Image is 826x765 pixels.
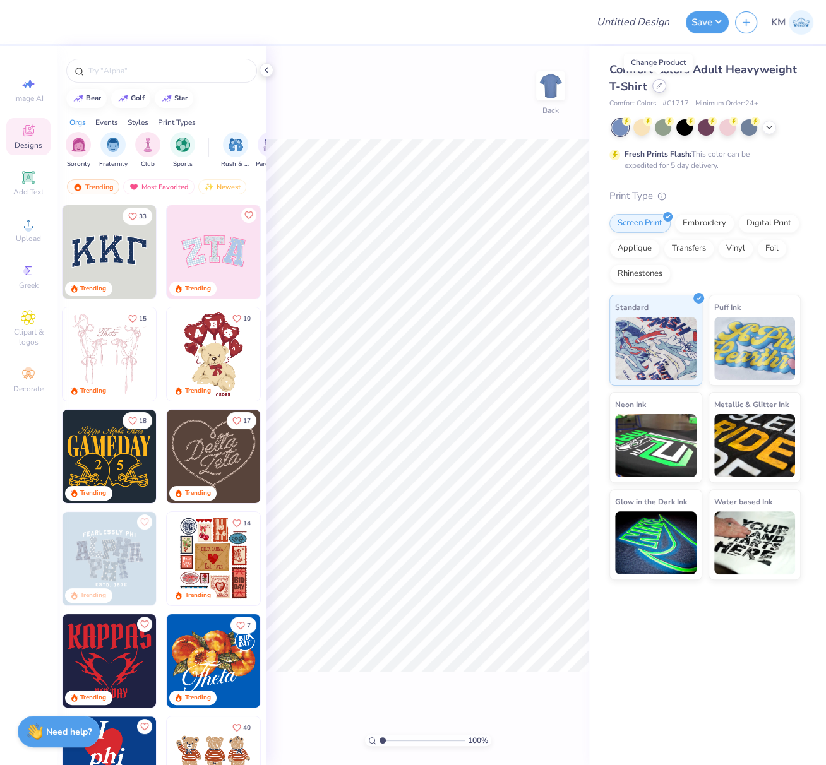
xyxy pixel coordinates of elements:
[625,148,780,171] div: This color can be expedited for 5 day delivery.
[14,93,44,104] span: Image AI
[243,725,251,731] span: 40
[139,316,147,322] span: 15
[714,511,796,574] img: Water based Ink
[662,98,689,109] span: # C1717
[80,386,106,396] div: Trending
[73,95,83,102] img: trend_line.gif
[227,514,256,531] button: Like
[129,182,139,191] img: most_fav.gif
[141,138,155,152] img: Club Image
[609,189,801,203] div: Print Type
[260,614,354,708] img: f22b6edb-555b-47a9-89ed-0dd391bfae4f
[184,693,210,703] div: Trending
[176,138,190,152] img: Sports Image
[243,316,251,322] span: 10
[156,410,249,503] img: 2b704b5a-84f6-4980-8295-53d958423ff9
[221,160,250,169] span: Rush & Bid
[66,132,91,169] div: filter for Sorority
[15,140,42,150] span: Designs
[615,300,649,314] span: Standard
[615,414,697,477] img: Neon Ink
[118,95,128,102] img: trend_line.gif
[256,160,285,169] span: Parent's Weekend
[106,138,120,152] img: Fraternity Image
[263,138,278,152] img: Parent's Weekend Image
[99,132,128,169] button: filter button
[123,310,152,327] button: Like
[80,489,106,498] div: Trending
[609,98,656,109] span: Comfort Colors
[664,239,714,258] div: Transfers
[137,514,152,530] button: Like
[63,614,156,708] img: fbf7eecc-576a-4ece-ac8a-ca7dcc498f59
[695,98,758,109] span: Minimum Order: 24 +
[198,179,246,194] div: Newest
[63,205,156,299] img: 3b9aba4f-e317-4aa7-a679-c95a879539bd
[243,418,251,424] span: 17
[615,495,687,508] span: Glow in the Dark Ink
[73,182,83,191] img: trending.gif
[13,384,44,394] span: Decorate
[229,138,243,152] img: Rush & Bid Image
[260,512,354,605] img: b0e5e834-c177-467b-9309-b33acdc40f03
[128,117,148,128] div: Styles
[156,307,249,401] img: d12a98c7-f0f7-4345-bf3a-b9f1b718b86e
[111,89,150,108] button: golf
[63,410,156,503] img: b8819b5f-dd70-42f8-b218-32dd770f7b03
[718,239,753,258] div: Vinyl
[184,386,210,396] div: Trending
[227,719,256,736] button: Like
[86,95,101,102] div: bear
[156,205,249,299] img: edfb13fc-0e43-44eb-bea2-bf7fc0dd67f9
[167,614,260,708] img: 8659caeb-cee5-4a4c-bd29-52ea2f761d42
[538,73,563,98] img: Back
[80,284,106,294] div: Trending
[80,591,106,600] div: Trending
[615,317,697,380] img: Standard
[230,617,256,634] button: Like
[609,239,660,258] div: Applique
[260,205,354,299] img: 5ee11766-d822-42f5-ad4e-763472bf8dcf
[135,132,160,169] button: filter button
[99,160,128,169] span: Fraternity
[609,62,797,94] span: Comfort Colors Adult Heavyweight T-Shirt
[686,11,729,33] button: Save
[757,239,787,258] div: Foil
[80,693,106,703] div: Trending
[714,300,741,314] span: Puff Ink
[71,138,86,152] img: Sorority Image
[137,617,152,632] button: Like
[260,307,354,401] img: e74243e0-e378-47aa-a400-bc6bcb25063a
[67,160,90,169] span: Sorority
[256,132,285,169] div: filter for Parent's Weekend
[771,10,813,35] a: KM
[738,214,799,233] div: Digital Print
[714,495,772,508] span: Water based Ink
[99,132,128,169] div: filter for Fraternity
[131,95,145,102] div: golf
[227,412,256,429] button: Like
[174,95,188,102] div: star
[16,234,41,244] span: Upload
[66,132,91,169] button: filter button
[155,89,193,108] button: star
[170,132,195,169] button: filter button
[141,160,155,169] span: Club
[137,719,152,734] button: Like
[167,512,260,605] img: 6de2c09e-6ade-4b04-8ea6-6dac27e4729e
[87,64,249,77] input: Try "Alpha"
[468,735,488,746] span: 100 %
[256,132,285,169] button: filter button
[204,182,214,191] img: Newest.gif
[587,9,679,35] input: Untitled Design
[167,205,260,299] img: 9980f5e8-e6a1-4b4a-8839-2b0e9349023c
[771,15,786,30] span: KM
[63,307,156,401] img: 83dda5b0-2158-48ca-832c-f6b4ef4c4536
[156,614,249,708] img: 26489e97-942d-434c-98d3-f0000c66074d
[714,317,796,380] img: Puff Ink
[63,512,156,605] img: 5a4b4175-9e88-49c8-8a23-26d96782ddc6
[173,160,193,169] span: Sports
[542,105,559,116] div: Back
[184,591,210,600] div: Trending
[624,54,693,71] div: Change Product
